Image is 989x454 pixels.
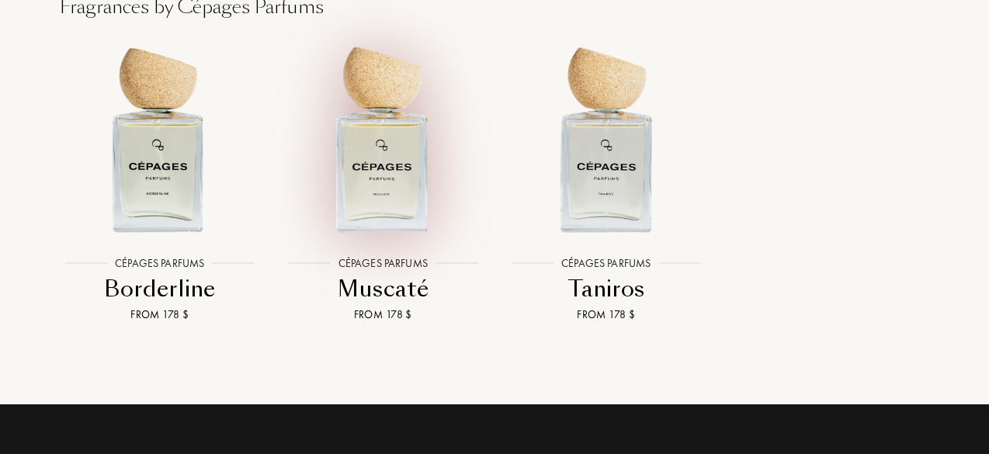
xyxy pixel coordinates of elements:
[501,274,712,304] div: Taniros
[494,21,718,343] a: Taniros Cepages ParfumsCépages ParfumsTanirosFrom 178 $
[54,307,265,323] div: From 178 $
[505,38,706,239] img: Taniros Cepages Parfums
[54,274,265,304] div: Borderline
[278,307,489,323] div: From 178 $
[278,274,489,304] div: Muscaté
[283,38,484,239] img: Muscaté Cepages Parfums
[331,255,436,272] div: Cépages Parfums
[553,255,658,272] div: Cépages Parfums
[48,21,272,343] a: Borderline Cepages ParfumsCépages ParfumsBorderlineFrom 178 $
[107,255,212,272] div: Cépages Parfums
[272,21,495,343] a: Muscaté Cepages ParfumsCépages ParfumsMuscatéFrom 178 $
[59,38,260,239] img: Borderline Cepages Parfums
[501,307,712,323] div: From 178 $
